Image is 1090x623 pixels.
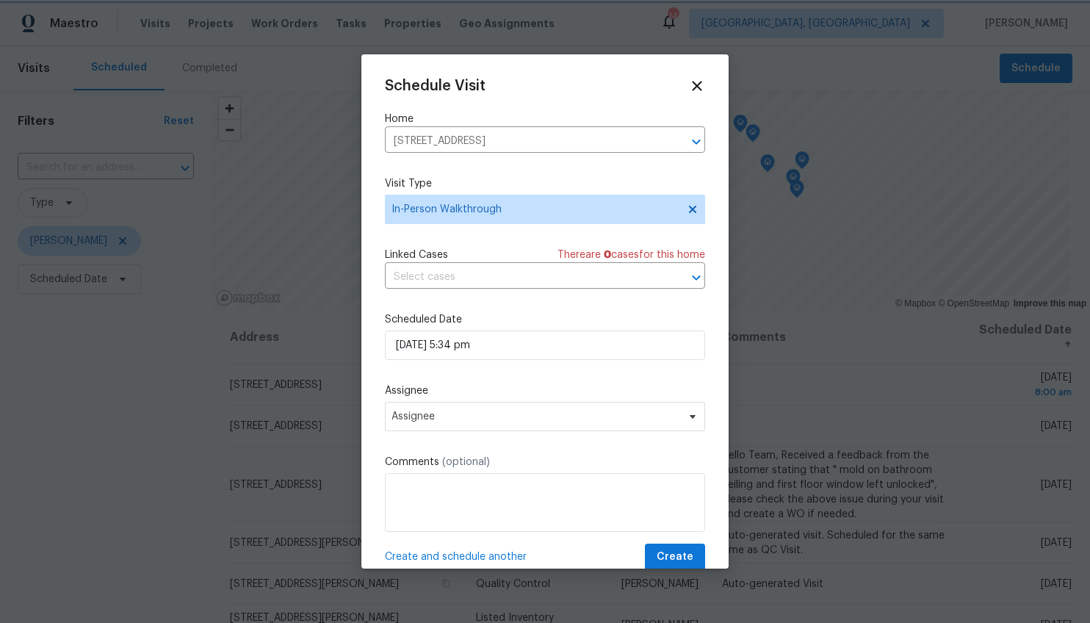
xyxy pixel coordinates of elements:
[442,457,490,467] span: (optional)
[604,250,611,260] span: 0
[385,455,705,469] label: Comments
[385,331,705,360] input: M/D/YYYY
[385,312,705,327] label: Scheduled Date
[686,132,707,152] button: Open
[385,130,664,153] input: Enter in an address
[385,176,705,191] label: Visit Type
[391,202,677,217] span: In-Person Walkthrough
[557,248,705,262] span: There are case s for this home
[385,383,705,398] label: Assignee
[385,248,448,262] span: Linked Cases
[391,411,679,422] span: Assignee
[645,544,705,571] button: Create
[657,548,693,566] span: Create
[385,266,664,289] input: Select cases
[385,112,705,126] label: Home
[385,79,486,93] span: Schedule Visit
[686,267,707,288] button: Open
[689,78,705,94] span: Close
[385,550,527,564] span: Create and schedule another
